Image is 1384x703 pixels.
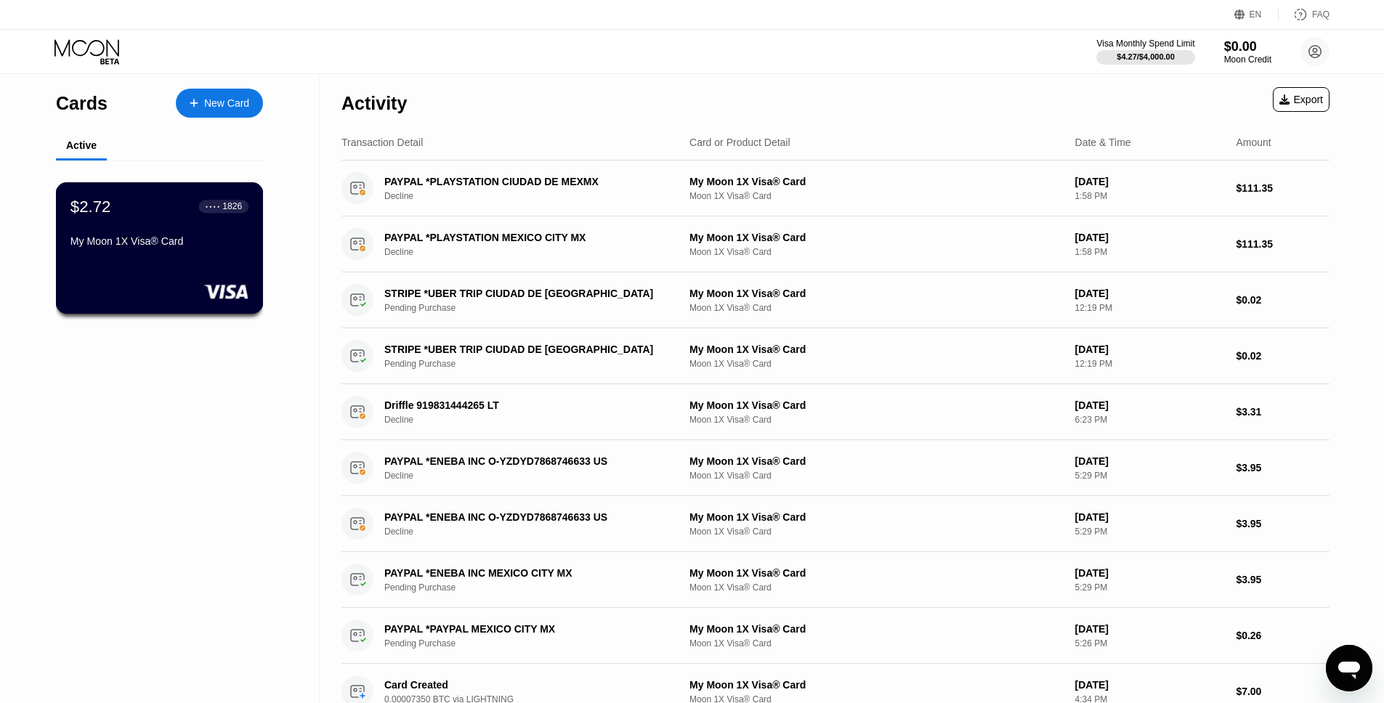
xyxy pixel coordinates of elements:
[689,344,1064,355] div: My Moon 1X Visa® Card
[384,623,666,635] div: PAYPAL *PAYPAL MEXICO CITY MX
[689,359,1064,369] div: Moon 1X Visa® Card
[1279,94,1323,105] div: Export
[689,399,1064,411] div: My Moon 1X Visa® Card
[341,328,1330,384] div: STRIPE *UBER TRIP CIUDAD DE [GEOGRAPHIC_DATA]Pending PurchaseMy Moon 1X Visa® CardMoon 1X Visa® C...
[1075,679,1225,691] div: [DATE]
[1224,39,1271,65] div: $0.00Moon Credit
[1273,87,1330,112] div: Export
[56,93,108,114] div: Cards
[689,232,1064,243] div: My Moon 1X Visa® Card
[1236,462,1330,474] div: $3.95
[689,567,1064,579] div: My Moon 1X Visa® Card
[1096,38,1194,65] div: Visa Monthly Spend Limit$4.27/$4,000.00
[341,160,1330,216] div: PAYPAL *PLAYSTATION CIUDAD DE MEXMXDeclineMy Moon 1X Visa® CardMoon 1X Visa® Card[DATE]1:58 PM$11...
[341,440,1330,496] div: PAYPAL *ENEBA INC O-YZDYD7868746633 USDeclineMy Moon 1X Visa® CardMoon 1X Visa® Card[DATE]5:29 PM...
[1075,623,1225,635] div: [DATE]
[384,288,666,299] div: STRIPE *UBER TRIP CIUDAD DE [GEOGRAPHIC_DATA]
[384,415,687,425] div: Decline
[1075,471,1225,481] div: 5:29 PM
[1075,344,1225,355] div: [DATE]
[1236,238,1330,250] div: $111.35
[689,582,1064,593] div: Moon 1X Visa® Card
[384,176,666,187] div: PAYPAL *PLAYSTATION CIUDAD DE MEXMX
[1250,9,1262,20] div: EN
[1279,7,1330,22] div: FAQ
[204,97,249,110] div: New Card
[222,201,242,211] div: 1826
[384,511,666,523] div: PAYPAL *ENEBA INC O-YZDYD7868746633 US
[689,303,1064,313] div: Moon 1X Visa® Card
[1236,137,1271,148] div: Amount
[384,191,687,201] div: Decline
[384,679,666,691] div: Card Created
[689,247,1064,257] div: Moon 1X Visa® Card
[341,216,1330,272] div: PAYPAL *PLAYSTATION MEXICO CITY MXDeclineMy Moon 1X Visa® CardMoon 1X Visa® Card[DATE]1:58 PM$111.35
[1236,294,1330,306] div: $0.02
[1075,176,1225,187] div: [DATE]
[384,582,687,593] div: Pending Purchase
[689,288,1064,299] div: My Moon 1X Visa® Card
[689,137,790,148] div: Card or Product Detail
[384,471,687,481] div: Decline
[176,89,263,118] div: New Card
[1236,630,1330,641] div: $0.26
[70,235,248,247] div: My Moon 1X Visa® Card
[689,455,1064,467] div: My Moon 1X Visa® Card
[1075,415,1225,425] div: 6:23 PM
[384,527,687,537] div: Decline
[689,623,1064,635] div: My Moon 1X Visa® Card
[1117,52,1175,61] div: $4.27 / $4,000.00
[57,183,262,313] div: $2.72● ● ● ●1826My Moon 1X Visa® Card
[1075,638,1225,649] div: 5:26 PM
[341,137,423,148] div: Transaction Detail
[1075,191,1225,201] div: 1:58 PM
[384,344,666,355] div: STRIPE *UBER TRIP CIUDAD DE [GEOGRAPHIC_DATA]
[341,272,1330,328] div: STRIPE *UBER TRIP CIUDAD DE [GEOGRAPHIC_DATA]Pending PurchaseMy Moon 1X Visa® CardMoon 1X Visa® C...
[384,247,687,257] div: Decline
[384,232,666,243] div: PAYPAL *PLAYSTATION MEXICO CITY MX
[1075,247,1225,257] div: 1:58 PM
[689,471,1064,481] div: Moon 1X Visa® Card
[1236,574,1330,585] div: $3.95
[1075,511,1225,523] div: [DATE]
[384,399,666,411] div: Driffle 919831444265 LT
[384,359,687,369] div: Pending Purchase
[341,93,407,114] div: Activity
[1075,137,1131,148] div: Date & Time
[206,204,220,208] div: ● ● ● ●
[1236,406,1330,418] div: $3.31
[689,191,1064,201] div: Moon 1X Visa® Card
[70,197,111,216] div: $2.72
[689,176,1064,187] div: My Moon 1X Visa® Card
[1075,455,1225,467] div: [DATE]
[1075,582,1225,593] div: 5:29 PM
[1075,288,1225,299] div: [DATE]
[341,552,1330,608] div: PAYPAL *ENEBA INC MEXICO CITY MXPending PurchaseMy Moon 1X Visa® CardMoon 1X Visa® Card[DATE]5:29...
[689,511,1064,523] div: My Moon 1X Visa® Card
[66,139,97,151] div: Active
[689,638,1064,649] div: Moon 1X Visa® Card
[1236,686,1330,697] div: $7.00
[1234,7,1279,22] div: EN
[384,455,666,467] div: PAYPAL *ENEBA INC O-YZDYD7868746633 US
[689,679,1064,691] div: My Moon 1X Visa® Card
[1096,38,1194,49] div: Visa Monthly Spend Limit
[384,567,666,579] div: PAYPAL *ENEBA INC MEXICO CITY MX
[1075,359,1225,369] div: 12:19 PM
[1312,9,1330,20] div: FAQ
[1075,527,1225,537] div: 5:29 PM
[384,303,687,313] div: Pending Purchase
[1075,399,1225,411] div: [DATE]
[1224,54,1271,65] div: Moon Credit
[341,496,1330,552] div: PAYPAL *ENEBA INC O-YZDYD7868746633 USDeclineMy Moon 1X Visa® CardMoon 1X Visa® Card[DATE]5:29 PM...
[1224,39,1271,54] div: $0.00
[689,527,1064,537] div: Moon 1X Visa® Card
[341,384,1330,440] div: Driffle 919831444265 LTDeclineMy Moon 1X Visa® CardMoon 1X Visa® Card[DATE]6:23 PM$3.31
[1326,645,1372,691] iframe: Button to launch messaging window
[1075,567,1225,579] div: [DATE]
[1075,232,1225,243] div: [DATE]
[1236,350,1330,362] div: $0.02
[1075,303,1225,313] div: 12:19 PM
[341,608,1330,664] div: PAYPAL *PAYPAL MEXICO CITY MXPending PurchaseMy Moon 1X Visa® CardMoon 1X Visa® Card[DATE]5:26 PM...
